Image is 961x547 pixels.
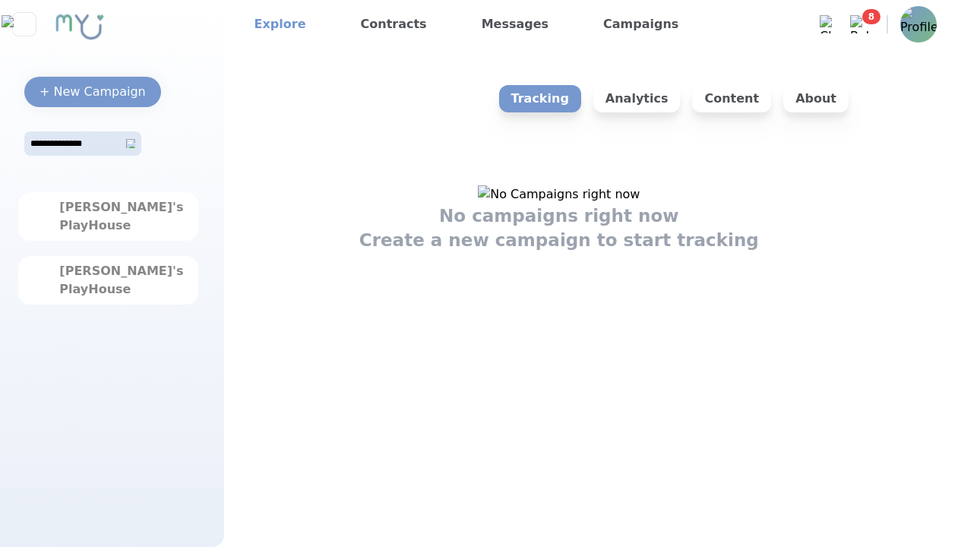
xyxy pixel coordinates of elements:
[2,15,46,33] img: Close sidebar
[783,85,849,112] p: About
[597,12,684,36] a: Campaigns
[820,15,838,33] img: Chat
[476,12,555,36] a: Messages
[692,85,771,112] p: Content
[499,85,581,112] p: Tracking
[248,12,312,36] a: Explore
[862,9,880,24] span: 8
[359,228,759,252] h1: Create a new campaign to start tracking
[900,6,937,43] img: Profile
[478,185,640,204] img: No Campaigns right now
[59,262,156,299] div: [PERSON_NAME]'s PlayHouse
[593,85,681,112] p: Analytics
[24,77,161,107] button: + New Campaign
[850,15,868,33] img: Bell
[59,198,156,235] div: [PERSON_NAME]'s PlayHouse
[355,12,433,36] a: Contracts
[439,204,679,228] h1: No campaigns right now
[40,83,146,101] div: + New Campaign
